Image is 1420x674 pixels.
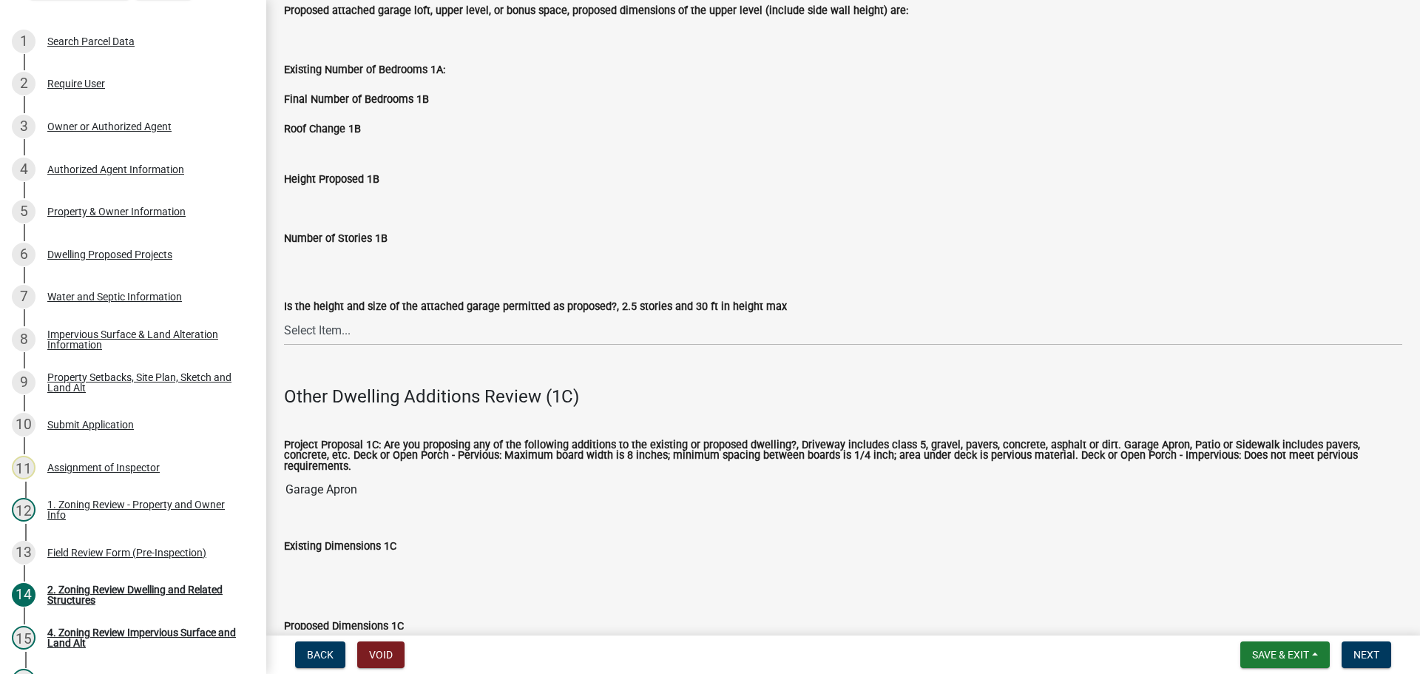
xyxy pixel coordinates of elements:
[47,291,182,302] div: Water and Septic Information
[12,158,35,181] div: 4
[12,30,35,53] div: 1
[47,36,135,47] div: Search Parcel Data
[295,641,345,668] button: Back
[1252,649,1309,661] span: Save & Exit
[47,164,184,175] div: Authorized Agent Information
[12,115,35,138] div: 3
[12,456,35,479] div: 11
[307,649,334,661] span: Back
[284,124,361,135] label: Roof Change 1B
[47,206,186,217] div: Property & Owner Information
[47,78,105,89] div: Require User
[47,121,172,132] div: Owner or Authorized Agent
[47,329,243,350] div: Impervious Surface & Land Alteration Information
[47,627,243,648] div: 4. Zoning Review Impervious Surface and Land Alt
[12,285,35,309] div: 7
[47,249,172,260] div: Dwelling Proposed Projects
[284,302,787,312] label: Is the height and size of the attached garage permitted as proposed?, 2.5 stories and 30 ft in he...
[12,413,35,437] div: 10
[12,498,35,522] div: 12
[357,641,405,668] button: Void
[12,72,35,95] div: 2
[284,95,429,105] label: Final Number of Bedrooms 1B
[1240,641,1330,668] button: Save & Exit
[284,386,1402,408] h4: Other Dwelling Additions Review (1C)
[12,541,35,565] div: 13
[284,440,1402,472] label: Project Proposal 1C: Are you proposing any of the following additions to the existing or proposed...
[47,547,206,558] div: Field Review Form (Pre-Inspection)
[12,243,35,266] div: 6
[284,65,445,75] label: Existing Number of Bedrooms 1A:
[284,621,404,632] label: Proposed Dimensions 1C
[47,419,134,430] div: Submit Application
[12,200,35,223] div: 5
[1353,649,1379,661] span: Next
[47,584,243,605] div: 2. Zoning Review Dwelling and Related Structures
[12,328,35,351] div: 8
[284,175,379,185] label: Height Proposed 1B
[12,371,35,394] div: 9
[284,6,908,16] label: Proposed attached garage loft, upper level, or bonus space, proposed dimensions of the upper leve...
[12,626,35,650] div: 15
[47,372,243,393] div: Property Setbacks, Site Plan, Sketch and Land Alt
[284,234,388,244] label: Number of Stories 1B
[1342,641,1391,668] button: Next
[12,583,35,607] div: 14
[47,462,160,473] div: Assignment of Inspector
[47,499,243,520] div: 1. Zoning Review - Property and Owner Info
[284,542,396,552] label: Existing Dimensions 1C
